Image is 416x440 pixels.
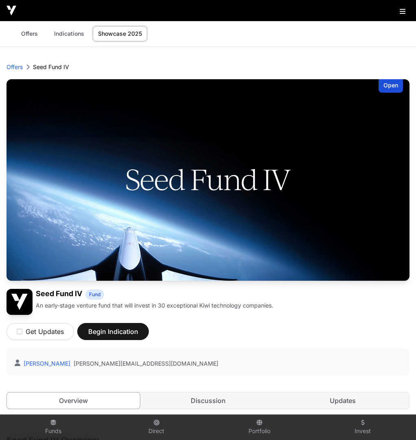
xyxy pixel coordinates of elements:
[211,416,308,438] a: Portfolio
[7,392,140,409] a: Overview
[7,6,16,15] img: Icehouse Ventures Logo
[74,360,218,368] a: [PERSON_NAME][EMAIL_ADDRESS][DOMAIN_NAME]
[7,323,74,340] button: Get Updates
[87,327,139,336] span: Begin Indication
[108,416,205,438] a: Direct
[77,323,149,340] button: Begin Indication
[33,63,69,71] p: Seed Fund IV
[7,63,23,71] a: Offers
[49,26,89,41] a: Indications
[5,416,102,438] a: Funds
[36,301,273,310] p: An early-stage venture fund that will invest in 30 exceptional Kiwi technology companies.
[36,289,82,300] h1: Seed Fund IV
[7,79,409,281] img: Seed Fund IV
[13,26,46,41] a: Offers
[379,79,403,93] div: Open
[7,289,33,315] img: Seed Fund IV
[142,392,274,409] a: Discussion
[7,392,409,409] nav: Tabs
[89,291,100,298] span: Fund
[77,331,149,339] a: Begin Indication
[314,416,411,438] a: Invest
[276,392,409,409] a: Updates
[93,26,147,41] a: Showcase 2025
[22,360,70,367] a: [PERSON_NAME]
